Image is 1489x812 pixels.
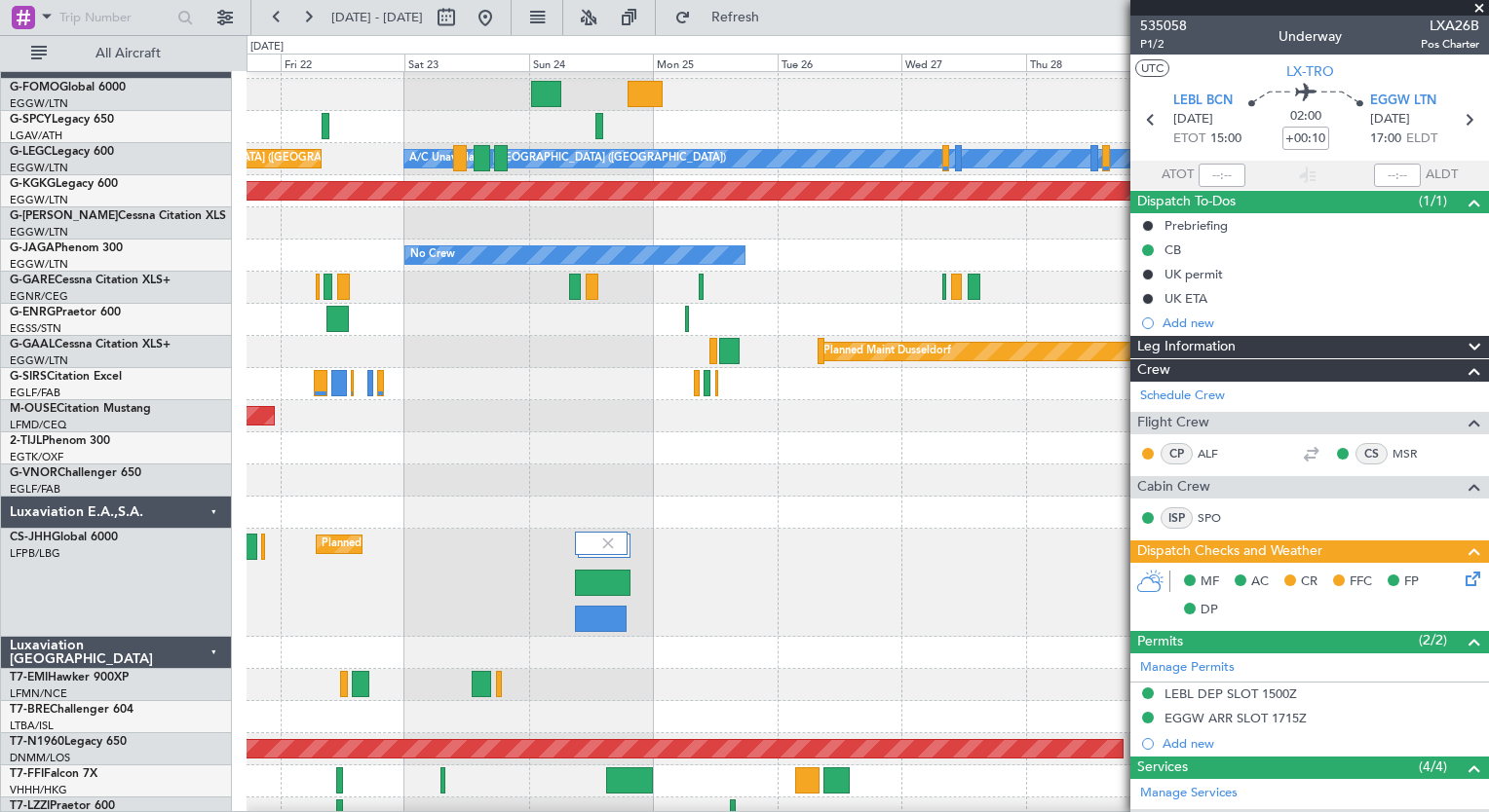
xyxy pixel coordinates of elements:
span: Refresh [695,11,777,24]
span: 02:00 [1290,107,1321,127]
a: ALF [1198,445,1241,462]
div: CB [1164,241,1181,258]
span: FFC [1350,572,1372,592]
span: G-JAGA [10,242,55,254]
a: T7-N1960Legacy 650 [10,736,127,748]
span: G-GARE [10,275,55,286]
span: Crew [1137,359,1170,382]
div: Mon 25 [653,54,777,71]
span: CR [1301,572,1317,592]
span: T7-FFI [10,768,44,780]
div: Planned Maint Dusseldorf [823,337,951,366]
div: CP [1161,443,1193,464]
span: MF [1201,572,1219,592]
a: G-KGKGLegacy 600 [10,178,118,190]
a: Schedule Crew [1140,387,1225,406]
span: M-OUSE [10,403,57,415]
span: T7-EMI [10,672,48,683]
span: G-[PERSON_NAME] [10,210,118,222]
span: Permits [1137,631,1183,653]
span: ELDT [1406,129,1437,149]
a: G-GAALCessna Citation XLS+ [10,339,171,351]
div: Sun 24 [529,54,653,71]
span: LEBL BCN [1173,92,1233,111]
a: G-GARECessna Citation XLS+ [10,275,171,286]
a: T7-LZZIPraetor 600 [10,800,115,812]
a: MSR [1393,445,1436,462]
a: G-SIRSCitation Excel [10,371,122,383]
a: G-FOMOGlobal 6000 [10,82,126,93]
span: [DATE] [1173,110,1213,129]
div: Planned Maint [GEOGRAPHIC_DATA] ([GEOGRAPHIC_DATA]) [322,530,629,559]
a: DNMM/LOS [10,751,70,765]
a: LFPB/LBG [10,546,60,561]
span: Dispatch Checks and Weather [1137,540,1322,563]
span: ETOT [1173,129,1205,149]
span: 535058 [1140,16,1187,36]
span: (2/2) [1419,630,1447,650]
a: EGTK/OXF [10,450,63,464]
span: Cabin Crew [1137,476,1210,498]
a: EGLF/FAB [10,482,60,497]
span: T7-BRE [10,704,50,716]
button: UTC [1135,59,1169,77]
span: Leg Information [1137,336,1236,358]
a: 2-TIJLPhenom 300 [10,435,110,447]
span: LX-TRO [1286,61,1334,82]
a: EGSS/STN [10,321,61,336]
span: T7-N1960 [10,736,64,748]
a: SPO [1198,509,1241,527]
span: G-VNOR [10,467,57,479]
span: G-LEGC [10,146,52,158]
div: Sat 23 [404,54,528,71]
a: T7-BREChallenger 604 [10,704,134,716]
span: ATOT [1162,166,1194,185]
a: CS-JHHGlobal 6000 [10,532,118,543]
a: G-VNORChallenger 650 [10,467,141,479]
button: Refresh [666,2,783,33]
span: Pos Charter [1421,36,1479,53]
div: ISP [1161,507,1193,529]
a: Manage Services [1140,784,1238,803]
span: G-SIRS [10,371,47,383]
a: EGGW/LTN [10,257,68,272]
div: Wed 27 [901,54,1025,71]
div: [DATE] [250,39,284,55]
input: --:-- [1199,164,1245,187]
a: G-ENRGPraetor 600 [10,307,121,318]
a: LFMN/NCE [10,686,67,701]
span: G-GAAL [10,339,55,351]
a: EGLF/FAB [10,386,60,400]
div: A/C Unavailable [GEOGRAPHIC_DATA] ([GEOGRAPHIC_DATA]) [409,144,726,173]
div: Underway [1279,26,1342,47]
button: All Aircraft [21,38,211,69]
span: ALDT [1426,166,1458,185]
a: EGGW/LTN [10,193,68,207]
img: gray-close.svg [599,535,617,552]
span: P1/2 [1140,36,1187,53]
a: EGGW/LTN [10,225,68,240]
a: LFMD/CEQ [10,418,66,432]
a: T7-FFIFalcon 7X [10,768,97,780]
span: [DATE] - [DATE] [331,9,423,26]
span: Flight Crew [1137,412,1209,434]
div: Thu 28 [1026,54,1150,71]
a: G-SPCYLegacy 650 [10,114,114,126]
div: LEBL DEP SLOT 1500Z [1164,685,1297,702]
span: Services [1137,757,1188,779]
span: 15:00 [1210,129,1241,149]
a: G-LEGCLegacy 600 [10,146,114,158]
div: No Crew [410,240,455,270]
span: G-FOMO [10,82,59,93]
span: G-ENRG [10,307,56,318]
input: Trip Number [59,3,172,32]
div: Fri 22 [281,54,404,71]
span: 17:00 [1370,129,1401,149]
a: EGNR/CEG [10,289,68,304]
a: EGGW/LTN [10,353,68,368]
span: 2-TIJL [10,435,42,447]
span: DP [1201,601,1218,620]
a: G-JAGAPhenom 300 [10,242,123,254]
a: G-[PERSON_NAME]Cessna Citation XLS [10,210,226,222]
a: LTBA/ISL [10,719,54,733]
